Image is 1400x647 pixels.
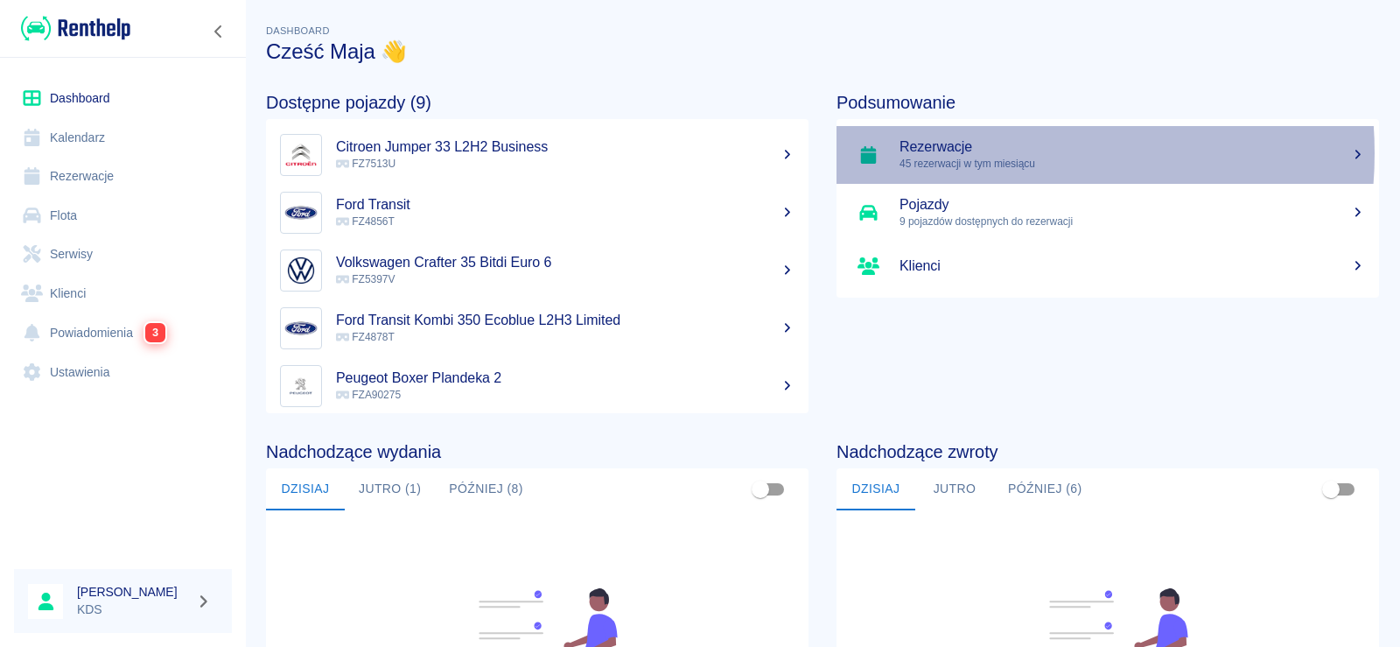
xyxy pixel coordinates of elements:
h4: Nadchodzące wydania [266,441,808,462]
a: ImageCitroen Jumper 33 L2H2 Business FZ7513U [266,126,808,184]
span: FZA90275 [336,389,401,401]
h5: Citroen Jumper 33 L2H2 Business [336,138,794,156]
img: Image [284,196,318,229]
p: 45 rezerwacji w tym miesiącu [899,156,1365,172]
h4: Dostępne pojazdy (9) [266,92,808,113]
button: Dzisiaj [266,468,345,510]
a: Renthelp logo [14,14,130,43]
a: Rezerwacje45 rezerwacji w tym miesiącu [836,126,1379,184]
button: Później (6) [994,468,1096,510]
span: Dashboard [266,25,330,36]
button: Dzisiaj [836,468,915,510]
button: Jutro [915,468,994,510]
img: Renthelp logo [21,14,130,43]
h3: Cześć Maja 👋 [266,39,1379,64]
a: Pojazdy9 pojazdów dostępnych do rezerwacji [836,184,1379,242]
a: Flota [14,196,232,236]
span: FZ5397V [336,273,395,285]
img: Image [284,138,318,172]
a: Rezerwacje [14,157,232,196]
img: Image [284,254,318,287]
h5: Rezerwacje [899,138,1365,156]
span: Pokaż przypisane tylko do mnie [1314,473,1347,506]
a: Dashboard [14,79,232,118]
h5: Volkswagen Crafter 35 Bitdi Euro 6 [336,254,794,271]
p: KDS [77,601,189,619]
h5: Ford Transit [336,196,794,214]
a: ImagePeugeot Boxer Plandeka 2 FZA90275 [266,357,808,415]
h4: Podsumowanie [836,92,1379,113]
h5: Peugeot Boxer Plandeka 2 [336,369,794,387]
h5: Klienci [899,257,1365,275]
span: FZ4878T [336,331,395,343]
a: ImageFord Transit Kombi 350 Ecoblue L2H3 Limited FZ4878T [266,299,808,357]
button: Jutro (1) [345,468,435,510]
a: Ustawienia [14,353,232,392]
a: Serwisy [14,235,232,274]
h5: Ford Transit Kombi 350 Ecoblue L2H3 Limited [336,312,794,329]
h4: Nadchodzące zwroty [836,441,1379,462]
a: Klienci [836,242,1379,291]
a: Kalendarz [14,118,232,158]
a: ImageVolkswagen Crafter 35 Bitdi Euro 6 FZ5397V [266,242,808,299]
span: Pokaż przypisane tylko do mnie [744,473,777,506]
a: Powiadomienia3 [14,313,232,353]
button: Zwiń nawigację [206,20,232,43]
p: 9 pojazdów dostępnych do rezerwacji [899,214,1365,229]
span: FZ4856T [336,215,395,228]
img: Image [284,369,318,403]
img: Image [284,312,318,345]
button: Później (8) [435,468,537,510]
a: Klienci [14,274,232,313]
span: 3 [145,323,165,342]
h5: Pojazdy [899,196,1365,214]
h6: [PERSON_NAME] [77,583,189,601]
a: ImageFord Transit FZ4856T [266,184,808,242]
span: FZ7513U [336,158,395,170]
